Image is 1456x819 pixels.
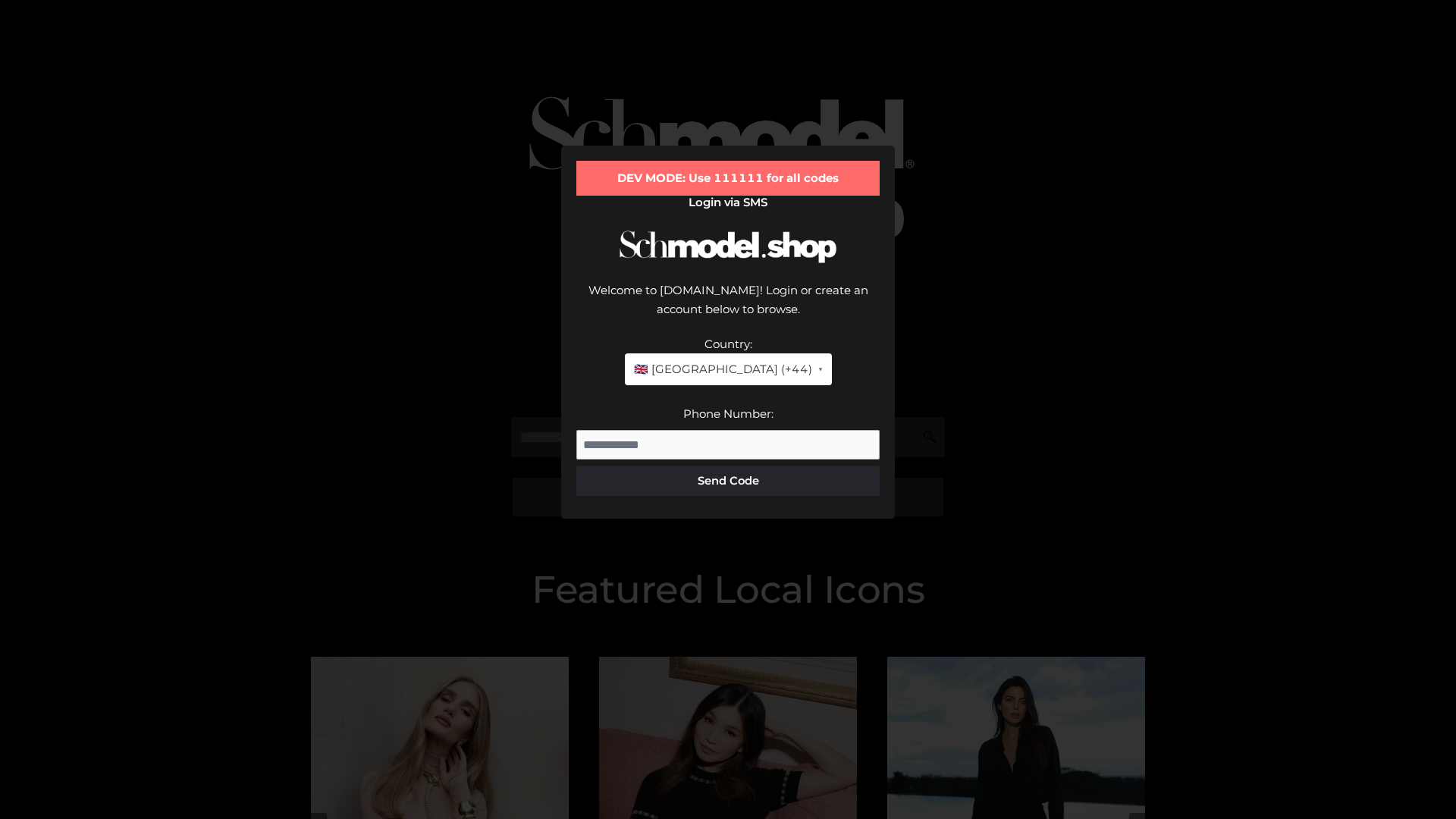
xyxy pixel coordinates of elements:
img: Schmodel Logo [614,217,842,277]
div: DEV MODE: Use 111111 for all codes [576,161,880,196]
span: 🇬🇧 [GEOGRAPHIC_DATA] (+44) [634,359,812,379]
button: Send Code [576,466,880,496]
h2: Login via SMS [576,196,880,209]
label: Phone Number: [683,406,773,421]
div: Welcome to [DOMAIN_NAME]! Login or create an account below to browse. [576,281,880,334]
label: Country: [704,337,752,351]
